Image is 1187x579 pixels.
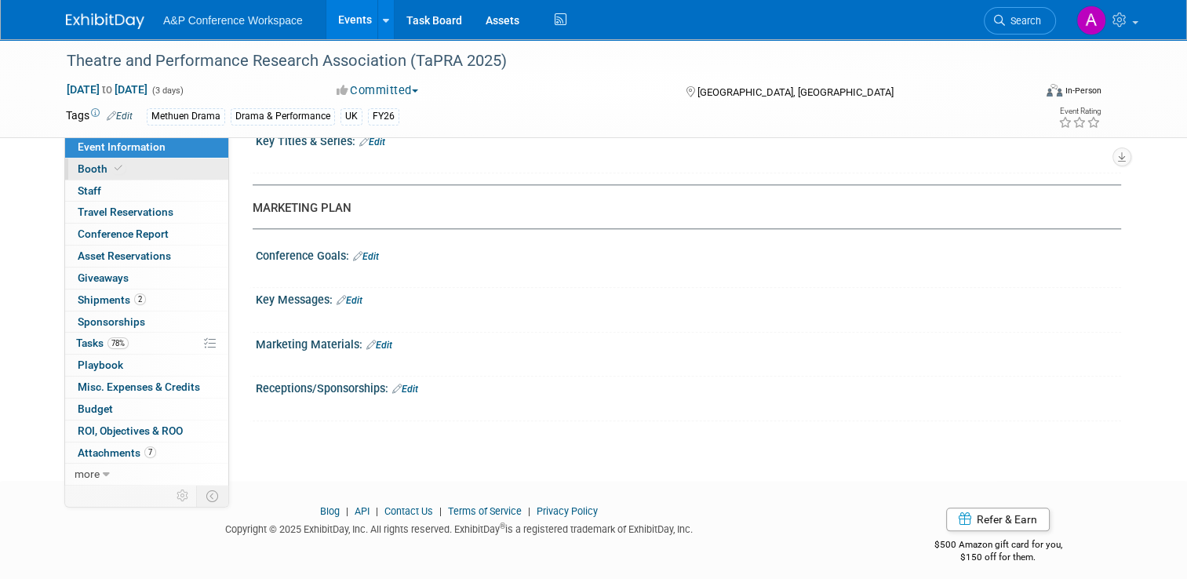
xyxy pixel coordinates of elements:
[984,7,1056,35] a: Search
[359,137,385,147] a: Edit
[697,86,894,98] span: [GEOGRAPHIC_DATA], [GEOGRAPHIC_DATA]
[78,402,113,415] span: Budget
[65,333,228,354] a: Tasks78%
[392,384,418,395] a: Edit
[78,293,146,306] span: Shipments
[65,202,228,223] a: Travel Reservations
[875,551,1121,564] div: $150 off for them.
[372,505,382,517] span: |
[256,288,1121,308] div: Key Messages:
[65,158,228,180] a: Booth
[949,82,1101,105] div: Event Format
[875,528,1121,564] div: $500 Amazon gift card for you,
[320,505,340,517] a: Blog
[78,446,156,459] span: Attachments
[256,129,1121,150] div: Key Titles & Series:
[65,289,228,311] a: Shipments2
[65,246,228,267] a: Asset Reservations
[256,333,1121,353] div: Marketing Materials:
[65,137,228,158] a: Event Information
[65,399,228,420] a: Budget
[66,13,144,29] img: ExhibitDay
[197,486,229,506] td: Toggle Event Tabs
[1005,15,1041,27] span: Search
[78,249,171,262] span: Asset Reservations
[65,355,228,376] a: Playbook
[78,228,169,240] span: Conference Report
[78,206,173,218] span: Travel Reservations
[384,505,433,517] a: Contact Us
[537,505,598,517] a: Privacy Policy
[151,86,184,96] span: (3 days)
[65,442,228,464] a: Attachments7
[524,505,534,517] span: |
[231,108,335,125] div: Drama & Performance
[66,107,133,126] td: Tags
[78,424,183,437] span: ROI, Objectives & ROO
[65,464,228,485] a: more
[256,377,1121,397] div: Receptions/Sponsorships:
[76,337,129,349] span: Tasks
[435,505,446,517] span: |
[78,140,166,153] span: Event Information
[366,340,392,351] a: Edit
[78,271,129,284] span: Giveaways
[115,164,122,173] i: Booth reservation complete
[100,83,115,96] span: to
[78,162,126,175] span: Booth
[65,224,228,245] a: Conference Report
[946,508,1050,531] a: Refer & Earn
[1047,84,1062,96] img: Format-Inperson.png
[147,108,225,125] div: Methuen Drama
[448,505,522,517] a: Terms of Service
[66,82,148,96] span: [DATE] [DATE]
[78,315,145,328] span: Sponsorships
[163,14,303,27] span: A&P Conference Workspace
[144,446,156,458] span: 7
[355,505,370,517] a: API
[342,505,352,517] span: |
[78,184,101,197] span: Staff
[134,293,146,305] span: 2
[253,200,1109,217] div: MARKETING PLAN
[78,359,123,371] span: Playbook
[65,377,228,398] a: Misc. Expenses & Credits
[61,47,1014,75] div: Theatre and Performance Research Association (TaPRA 2025)
[65,180,228,202] a: Staff
[169,486,197,506] td: Personalize Event Tab Strip
[340,108,362,125] div: UK
[337,295,362,306] a: Edit
[65,311,228,333] a: Sponsorships
[65,421,228,442] a: ROI, Objectives & ROO
[107,111,133,122] a: Edit
[107,337,129,349] span: 78%
[1065,85,1101,96] div: In-Person
[368,108,399,125] div: FY26
[66,519,851,537] div: Copyright © 2025 ExhibitDay, Inc. All rights reserved. ExhibitDay is a registered trademark of Ex...
[331,82,424,99] button: Committed
[256,244,1121,264] div: Conference Goals:
[65,268,228,289] a: Giveaways
[500,522,505,530] sup: ®
[1076,5,1106,35] img: Anna Roberts
[75,468,100,480] span: more
[1058,107,1101,115] div: Event Rating
[78,381,200,393] span: Misc. Expenses & Credits
[353,251,379,262] a: Edit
